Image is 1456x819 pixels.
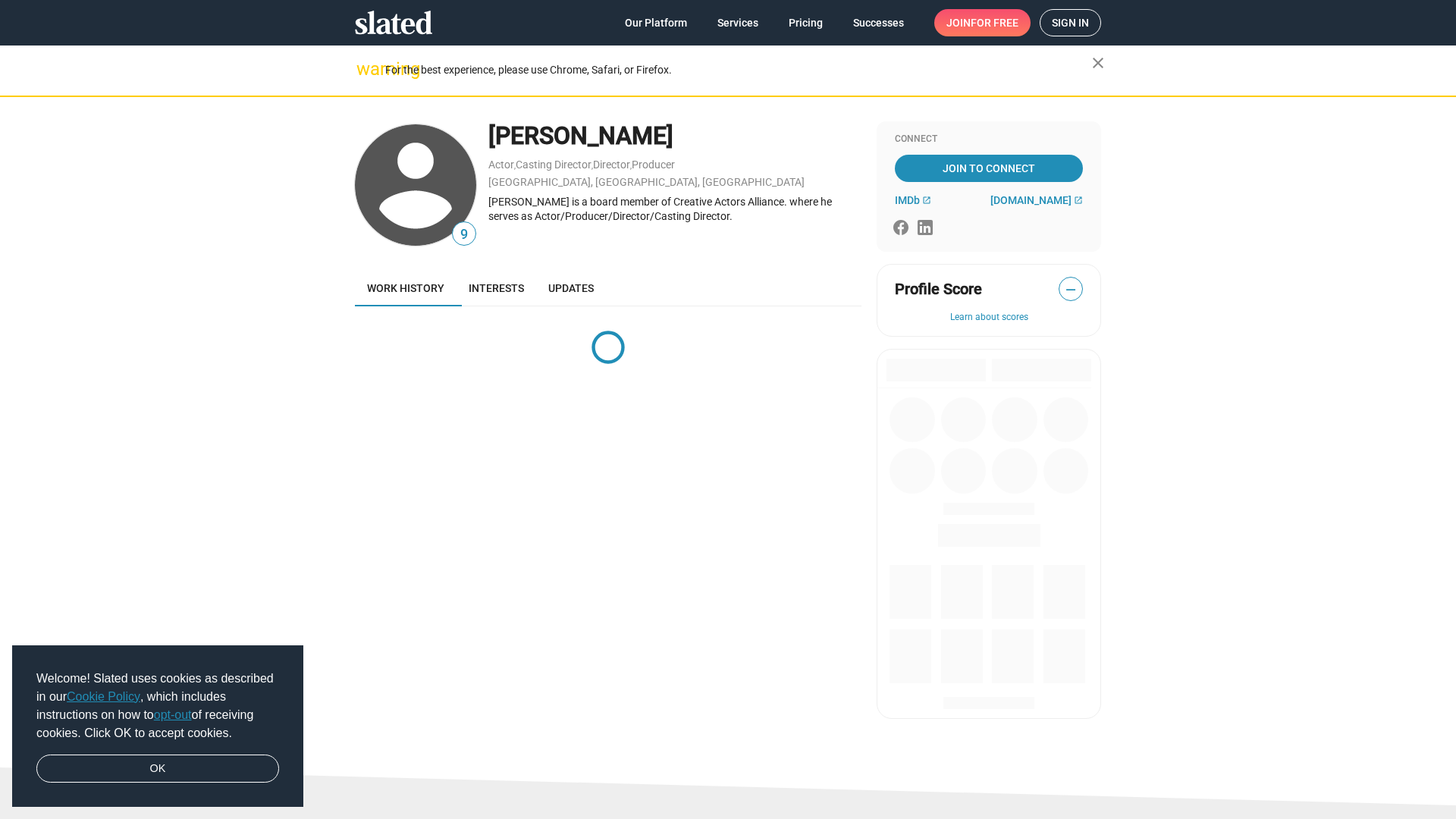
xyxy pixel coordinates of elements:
span: Work history [367,282,444,294]
span: Welcome! Slated uses cookies as described in our , which includes instructions on how to of recei... [36,670,279,742]
a: Our Platform [613,9,699,36]
div: For the best experience, please use Chrome, Safari, or Firefox. [385,60,1092,80]
span: Profile Score [895,279,982,300]
a: Pricing [777,9,835,36]
span: Services [717,9,758,36]
span: Updates [548,282,594,294]
span: 9 [453,224,475,245]
mat-icon: open_in_new [1074,196,1083,205]
a: dismiss cookie message [36,755,279,783]
a: opt-out [154,708,192,721]
a: Services [705,9,770,36]
mat-icon: open_in_new [922,196,931,205]
a: Actor [488,158,514,171]
a: Work history [355,270,457,306]
a: Joinfor free [934,9,1031,36]
mat-icon: close [1089,54,1107,72]
div: [PERSON_NAME] is a board member of Creative Actors Alliance. where he serves as Actor/Producer/Di... [488,195,861,223]
span: Join [946,9,1018,36]
mat-icon: warning [356,60,375,78]
span: , [591,162,593,170]
a: Updates [536,270,606,306]
span: Sign in [1052,10,1089,36]
div: Connect [895,133,1083,146]
a: Successes [841,9,916,36]
span: Interests [469,282,524,294]
span: Pricing [789,9,823,36]
span: IMDb [895,194,920,206]
a: Join To Connect [895,155,1083,182]
span: [DOMAIN_NAME] [990,194,1072,206]
a: Cookie Policy [67,690,140,703]
a: Casting Director [516,158,591,171]
span: , [630,162,632,170]
a: Producer [632,158,675,171]
a: [DOMAIN_NAME] [990,194,1083,206]
span: Successes [853,9,904,36]
a: IMDb [895,194,931,206]
div: [PERSON_NAME] [488,120,861,152]
a: Interests [457,270,536,306]
button: Learn about scores [895,312,1083,324]
a: [GEOGRAPHIC_DATA], [GEOGRAPHIC_DATA], [GEOGRAPHIC_DATA] [488,176,805,188]
span: Join To Connect [898,155,1080,182]
div: cookieconsent [12,645,303,808]
span: Our Platform [625,9,687,36]
a: Director [593,158,630,171]
span: for free [971,9,1018,36]
span: — [1059,280,1082,300]
a: Sign in [1040,9,1101,36]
